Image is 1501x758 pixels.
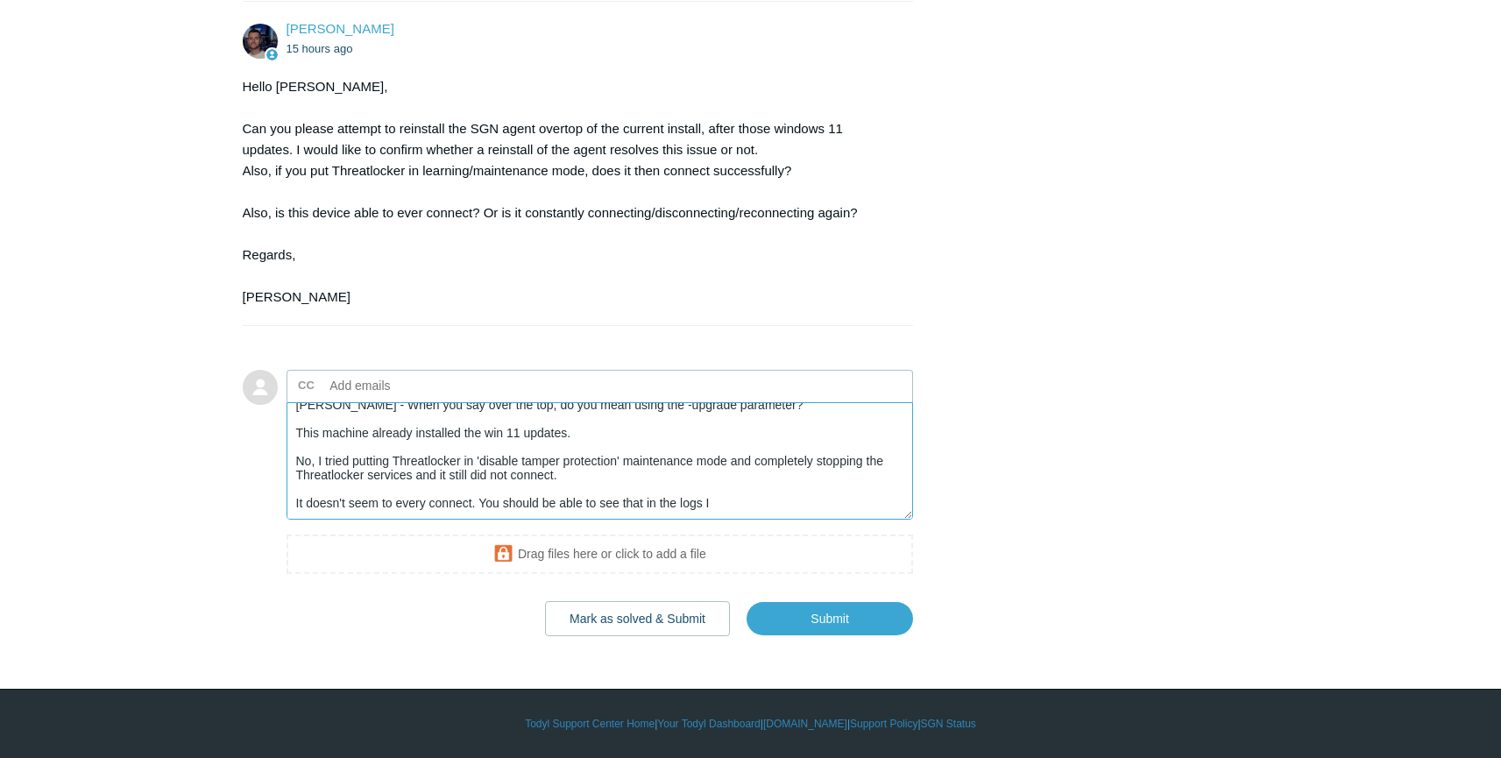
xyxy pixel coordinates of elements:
[763,716,847,732] a: [DOMAIN_NAME]
[323,372,512,399] input: Add emails
[525,716,655,732] a: Todyl Support Center Home
[243,716,1259,732] div: | | | |
[850,716,917,732] a: Support Policy
[657,716,760,732] a: Your Todyl Dashboard
[243,76,896,308] div: Hello [PERSON_NAME], Can you please attempt to reinstall the SGN agent overtop of the current ins...
[287,42,353,55] time: 08/27/2025, 17:18
[287,21,394,36] a: [PERSON_NAME]
[287,402,914,521] textarea: Add your reply
[545,601,730,636] button: Mark as solved & Submit
[921,716,976,732] a: SGN Status
[747,602,913,635] input: Submit
[298,372,315,399] label: CC
[287,21,394,36] span: Connor Davis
